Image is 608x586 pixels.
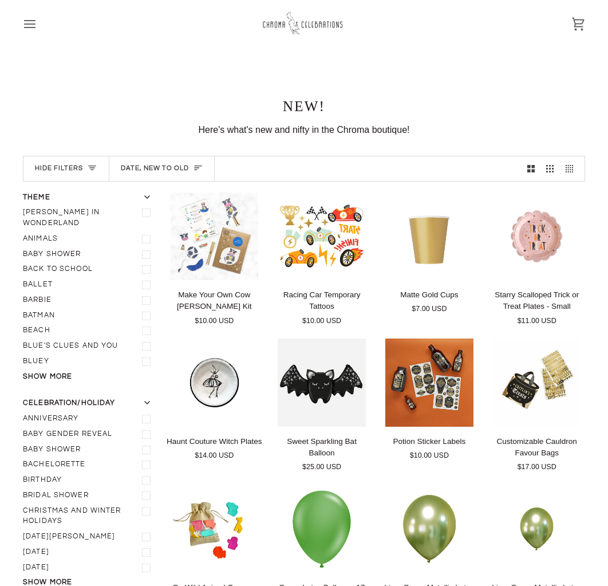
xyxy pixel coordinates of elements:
[274,192,370,280] product-grid-item-variant: Default Title
[381,339,478,426] img: Hootyballoo Halloween potion label sticker sheets featuring Wolf Howl, Snake Scales, Vampire Bats...
[302,462,341,473] span: $25.00 USD
[166,192,263,327] product-grid-item: Make Your Own Cow Peg Doll Kit
[261,9,347,39] img: Chroma Celebrations
[23,205,155,231] label: Alice In Wonderland
[540,156,560,181] button: Show 3 products per row
[488,192,585,280] img: Pink scalloped Halloween plates with Trick or Treat text - pastel paper plates for cute and girly...
[23,529,155,545] label: Cinco de Mayo
[23,323,155,339] label: Beach
[488,485,585,573] a: Lime Green Metallic Latex Balloon - 5 inch
[488,339,585,426] a: Customizable Cauldron Favour Bags
[488,192,585,280] a: Starry Scalloped Trick or Treat Plates - Small
[410,450,449,461] span: $10.00 USD
[488,436,585,459] p: Customizable Cauldron Favour Bags
[166,485,263,573] a: Go Wild Animal Crayons
[23,411,155,427] label: Anniversary
[518,462,556,473] span: $17.00 USD
[23,457,155,473] label: Bachelorette
[23,277,155,293] label: Ballet
[23,411,155,575] ul: Filter
[166,485,263,573] product-grid-item-variant: Default Title
[23,308,155,324] label: Batman
[166,192,263,280] a: Make Your Own Cow Peg Doll Kit
[23,97,585,115] h1: New!
[274,289,370,313] p: Racing Car Temporary Tattoos
[488,192,585,327] product-grid-item: Starry Scalloped Trick or Treat Plates - Small
[381,192,478,280] a: Matte Gold Cups
[23,545,155,560] label: Easter
[400,289,458,301] p: Matte Gold Cups
[23,156,109,181] button: Hide filters
[23,231,155,247] label: Animals
[23,124,585,136] div: Here's what's new and nifty in the Chroma boutique!
[381,192,478,280] product-grid-item-variant: Default Title
[166,285,263,326] a: Make Your Own Cow Peg Doll Kit
[23,339,155,354] label: Blue's Clues and You
[166,431,263,461] a: Haunt Couture Witch Plates
[274,192,370,327] product-grid-item: Racing Car Temporary Tattoos
[488,485,585,573] img: Cattex 5-inch metallic lime green latex balloon with glossy chrome finish for party decorations, ...
[274,339,370,426] img: Grabo black bat foil balloon with silver star pattern wings, Halloween party balloon decoration, ...
[166,192,263,280] product-grid-item-variant: Default Title
[488,431,585,473] a: Customizable Cauldron Favour Bags
[274,431,370,473] a: Sweet Sparkling Bat Balloon
[195,450,234,461] span: $14.00 USD
[23,192,155,206] button: Theme
[381,431,478,461] a: Potion Sticker Labels
[274,192,370,280] a: Racing Car Temporary Tattoos
[23,398,155,411] button: Celebration/Holiday
[274,485,370,573] product-grid-item-variant: Default Title
[381,192,478,314] product-grid-item: Matte Gold Cups
[274,285,370,326] a: Racing Car Temporary Tattoos
[274,339,370,426] a: Sweet Sparkling Bat Balloon
[23,247,155,262] label: Baby Shower
[166,339,263,426] img: Vintage witch party plates black and white - retro Halloween disposable paper plates for spooky t...
[166,289,263,313] p: Make Your Own Cow [PERSON_NAME] Kit
[23,427,155,442] label: Baby gender reveal
[166,339,263,426] product-grid-item-variant: Default Title
[23,354,155,369] label: Bluey
[381,485,478,573] a: Lime Green Metallic Latex Balloon - 13 inch
[518,316,556,327] span: $11.00 USD
[23,473,155,488] label: Birthday
[412,304,447,314] span: $7.00 USD
[274,485,370,573] a: Green Latex Balloon - 17 inch
[274,339,370,473] product-grid-item: Sweet Sparkling Bat Balloon
[488,339,585,426] img: Hootyballoo customizable cauldron favour bag with complete gold alphabet sticker sheet for DIY pe...
[522,156,541,181] button: Show 2 products per row
[166,339,263,461] product-grid-item: Haunt Couture Witch Plates
[381,285,478,314] a: Matte Gold Cups
[381,339,478,426] a: Potion Sticker Labels
[488,339,585,426] product-grid-item-variant: Default Title
[23,192,50,203] span: Theme
[274,339,370,426] product-grid-item-variant: Default Title
[488,485,585,573] product-grid-item-variant: Default Title
[23,205,155,369] ul: Filter
[393,436,465,447] p: Potion Sticker Labels
[23,442,155,458] label: Baby shower
[121,163,189,174] span: Date, new to old
[35,163,83,174] span: Hide filters
[560,156,585,181] button: Show 4 products per row
[302,316,341,327] span: $10.00 USD
[23,293,155,308] label: Barbie
[488,289,585,313] p: Starry Scalloped Trick or Treat Plates - Small
[166,192,263,280] img: Cow-themed peg doll kit with instructions and materials on a white background
[23,560,155,576] label: Halloween
[23,504,155,530] label: Christmas and Winter Holidays
[274,436,370,459] p: Sweet Sparkling Bat Balloon
[195,316,234,327] span: $10.00 USD
[488,339,585,473] product-grid-item: Customizable Cauldron Favour Bags
[23,372,155,383] button: Show more
[23,398,115,409] span: Celebration/Holiday
[23,488,155,504] label: Bridal Shower
[381,485,478,573] product-grid-item-variant: Default Title
[23,262,155,277] label: Back to School
[166,339,263,426] a: Haunt Couture Witch Plates
[167,436,262,447] p: Haunt Couture Witch Plates
[381,339,478,426] product-grid-item-variant: Default Title
[381,192,478,280] img: Matte gold paper cups for party - elegant disposable gold party cups perfect for birthday parties...
[488,285,585,326] a: Starry Scalloped Trick or Treat Plates - Small
[381,339,478,461] product-grid-item: Potion Sticker Labels
[109,156,215,181] button: Sort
